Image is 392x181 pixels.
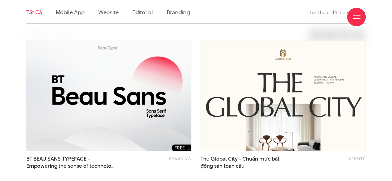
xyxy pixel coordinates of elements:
span: Empowering the sense of technology [26,162,117,170]
img: website bất động sản The Global City - Chuẩn mực bất động sản toàn cầu [200,41,365,151]
a: Website [347,156,365,162]
span: BT BEAU SANS TYPEFACE - [26,155,117,170]
a: Branding [169,156,191,162]
span: The Global City - Chuẩn mực bất [200,155,291,170]
img: bt_beau_sans [18,35,199,156]
a: The Global City - Chuẩn mực bấtđộng sản toàn cầu [200,155,291,170]
a: BT BEAU SANS TYPEFACE -Empowering the sense of technology [26,155,117,170]
span: động sản toàn cầu [200,162,244,170]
